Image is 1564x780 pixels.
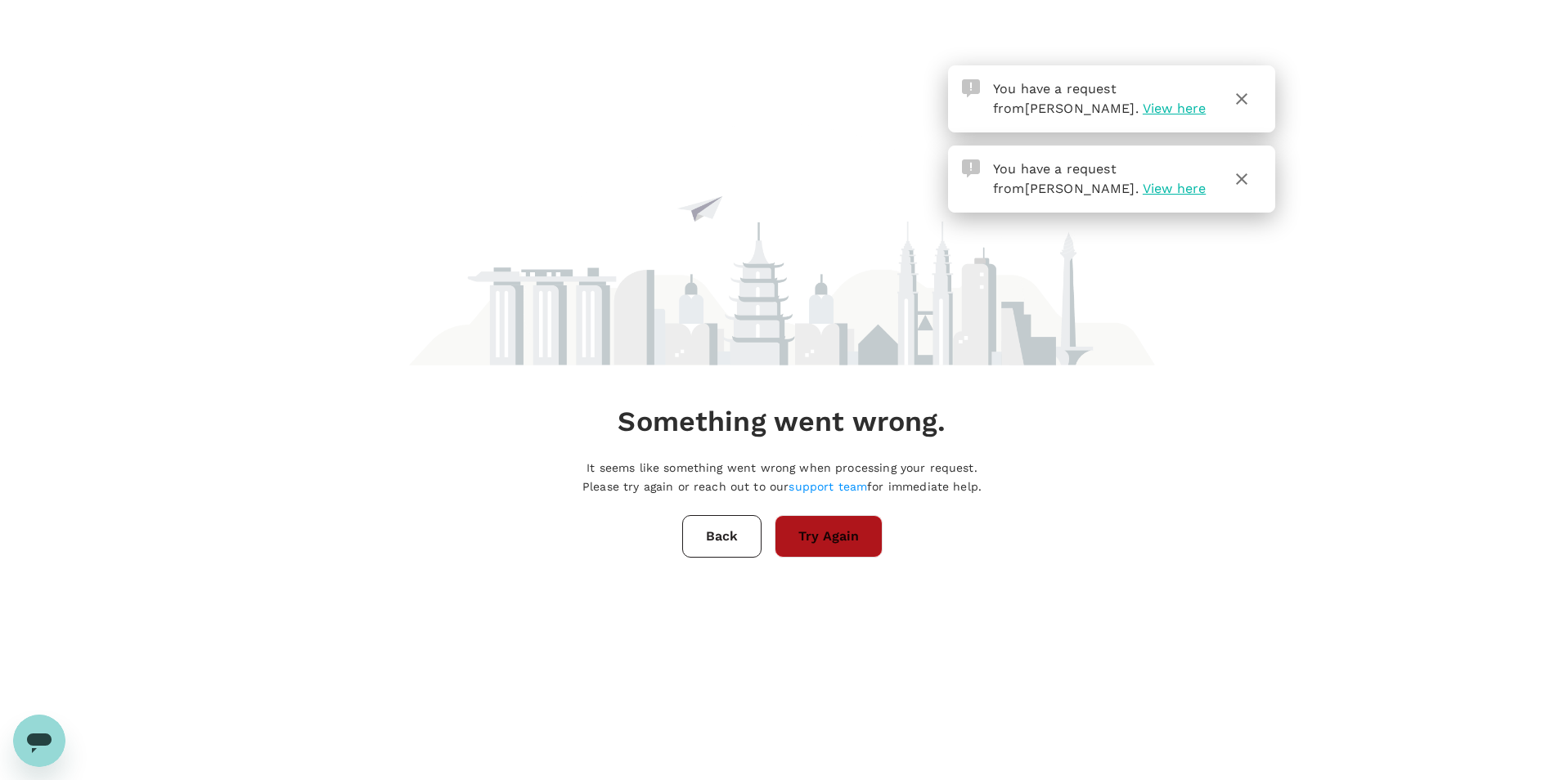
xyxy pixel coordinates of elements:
[1143,181,1206,196] span: View here
[1025,101,1135,116] span: [PERSON_NAME]
[13,715,65,767] iframe: Button to launch messaging window
[582,459,982,495] p: It seems like something went wrong when processing your request. Please try again or reach out to...
[789,480,867,493] a: support team
[1143,101,1206,116] span: View here
[962,159,980,177] img: Approval Request
[962,79,980,97] img: Approval Request
[682,515,762,558] button: Back
[1025,181,1135,196] span: [PERSON_NAME]
[775,515,883,558] button: Try Again
[993,161,1139,196] span: You have a request from .
[993,81,1139,116] span: You have a request from .
[409,123,1155,365] img: maintenance
[618,405,946,439] h4: Something went wrong.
